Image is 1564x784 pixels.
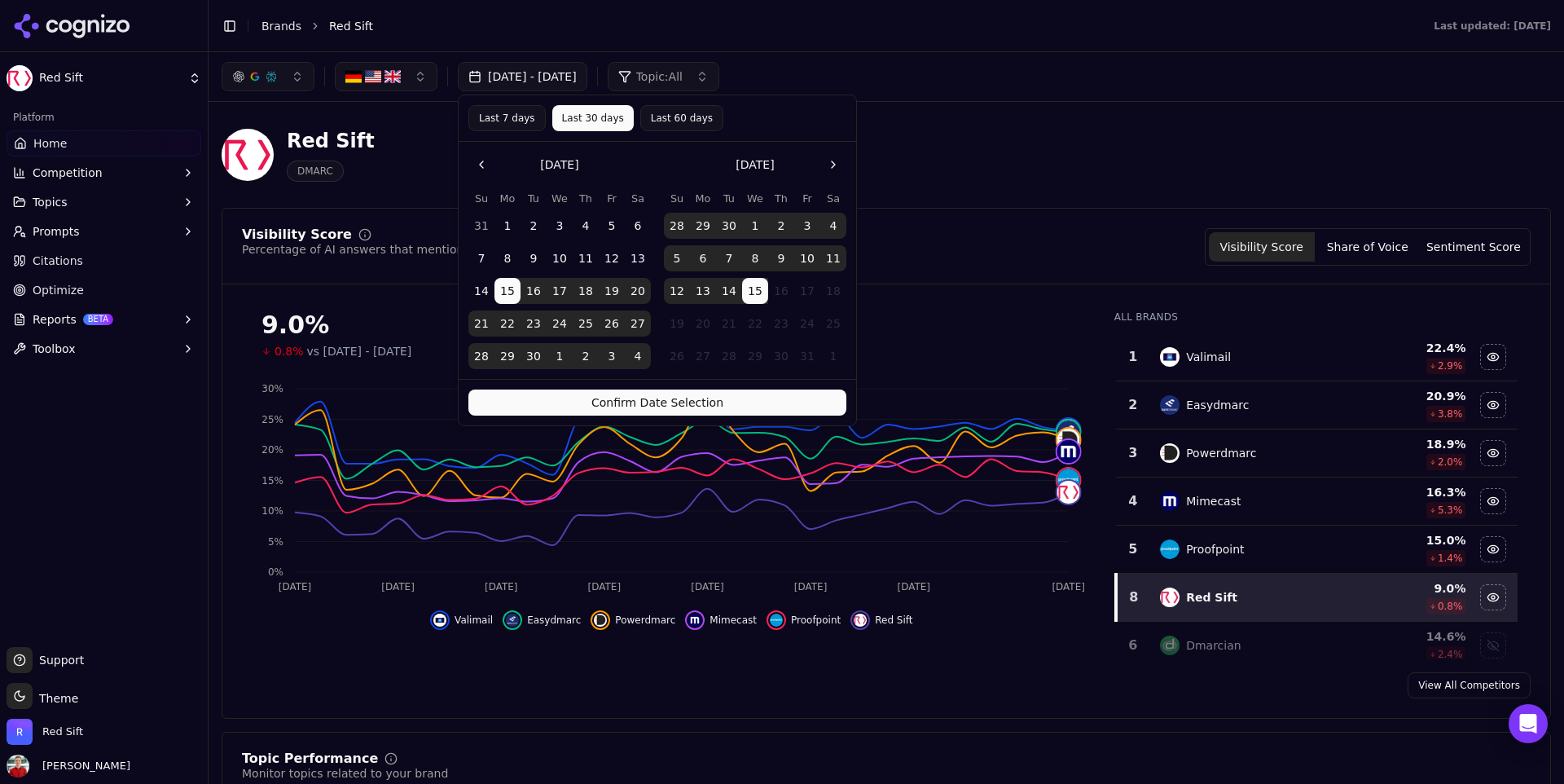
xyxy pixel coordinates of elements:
button: Wednesday, October 1st, 2025, selected [742,213,768,239]
div: 2 [1122,395,1144,415]
button: Wednesday, September 3rd, 2025 [547,213,573,239]
div: All Brands [1114,311,1518,324]
button: Friday, September 12th, 2025 [599,245,625,271]
div: 6 [1122,636,1144,655]
table: September 2025 [468,191,651,369]
button: Saturday, September 20th, 2025, selected [625,278,651,304]
tr: 1valimailValimail22.4%2.9%Hide valimail data [1116,333,1518,381]
a: Citations [7,248,201,274]
button: Thursday, October 2nd, 2025, selected [573,343,599,369]
span: 2.0 % [1438,456,1463,469]
img: easydmarc [1057,421,1080,443]
button: Monday, September 1st, 2025 [494,213,521,239]
div: Valimail [1186,349,1231,365]
button: Tuesday, September 16th, 2025, selected [521,278,547,304]
tspan: 20% [261,444,283,456]
button: Sunday, September 7th, 2025 [468,245,494,271]
img: proofpoint [1057,469,1080,491]
div: 14.6 % [1361,628,1465,645]
tspan: [DATE] [381,581,415,592]
button: Saturday, September 6th, 2025 [625,213,651,239]
div: Open Intercom Messenger [1509,704,1548,743]
img: United Kingdom [384,68,401,85]
div: Red Sift [287,128,375,154]
button: Hide red sift data [850,610,912,630]
img: easydmarc [1160,395,1180,415]
button: Thursday, September 4th, 2025 [573,213,599,239]
button: Thursday, September 11th, 2025 [573,245,599,271]
tspan: [DATE] [691,581,724,592]
button: Show dmarcian data [1480,632,1506,658]
span: Proofpoint [791,614,841,627]
th: Saturday [625,191,651,206]
a: View All Competitors [1408,672,1531,698]
div: 22.4 % [1361,340,1465,356]
th: Wednesday [547,191,573,206]
span: Theme [33,692,78,705]
span: 3.8 % [1438,407,1463,421]
button: Friday, October 10th, 2025, selected [794,245,820,271]
th: Sunday [468,191,494,206]
button: Thursday, September 25th, 2025, selected [573,311,599,337]
div: Dmarcian [1186,637,1241,654]
a: Optimize [7,277,201,303]
img: valimail [433,614,446,627]
div: 15.0 % [1361,532,1465,548]
tspan: 10% [261,505,283,517]
img: dmarcian [1160,636,1180,655]
div: 16.3 % [1361,484,1465,500]
img: red sift [1057,481,1080,504]
div: Topic Performance [242,752,378,765]
img: Red Sift [7,65,33,91]
button: Sunday, October 12th, 2025, selected [664,278,690,304]
button: Saturday, October 4th, 2025, selected [625,343,651,369]
img: mimecast [1160,491,1180,511]
img: powerdmarc [594,614,607,627]
img: Germany [345,68,362,85]
button: Monday, September 29th, 2025, selected [494,343,521,369]
div: Powerdmarc [1186,445,1256,461]
button: Topics [7,189,201,215]
button: Monday, September 22nd, 2025, selected [494,311,521,337]
span: Topics [33,194,68,210]
span: Competition [33,165,103,181]
button: Monday, September 29th, 2025, selected [690,213,716,239]
tr: 8red siftRed Sift9.0%0.8%Hide red sift data [1116,574,1518,622]
div: Monitor topics related to your brand [242,765,448,782]
tspan: [DATE] [588,581,622,592]
button: Saturday, September 27th, 2025, selected [625,311,651,337]
span: Home [33,135,67,152]
span: 1.4 % [1438,552,1463,565]
img: red sift [854,614,867,627]
div: 18.9 % [1361,436,1465,452]
span: [PERSON_NAME] [36,759,130,773]
span: 5.3 % [1438,504,1463,517]
tspan: 15% [261,475,283,487]
th: Friday [599,191,625,206]
th: Monday [494,191,521,206]
button: Competition [7,160,201,186]
button: Saturday, October 4th, 2025, selected [820,213,846,239]
button: Friday, October 3rd, 2025, selected [599,343,625,369]
table: October 2025 [664,191,846,369]
span: Red Sift [875,614,912,627]
button: Monday, September 15th, 2025, selected [494,278,521,304]
button: Last 7 days [468,105,546,131]
img: red sift [1160,588,1180,607]
img: proofpoint [1160,540,1180,559]
tspan: [DATE] [485,581,518,592]
button: Hide powerdmarc data [1480,440,1506,466]
button: Open user button [7,755,130,777]
tspan: 30% [261,383,283,394]
span: 2.4 % [1438,648,1463,661]
tspan: 5% [268,536,283,548]
button: Hide red sift data [1480,584,1506,610]
div: Easydmarc [1186,397,1249,413]
button: Friday, September 19th, 2025, selected [599,278,625,304]
div: 4 [1122,491,1144,511]
div: Platform [7,104,201,130]
button: Hide powerdmarc data [591,610,675,630]
img: United States [365,68,381,85]
button: Thursday, October 2nd, 2025, selected [768,213,794,239]
tspan: [DATE] [794,581,828,592]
